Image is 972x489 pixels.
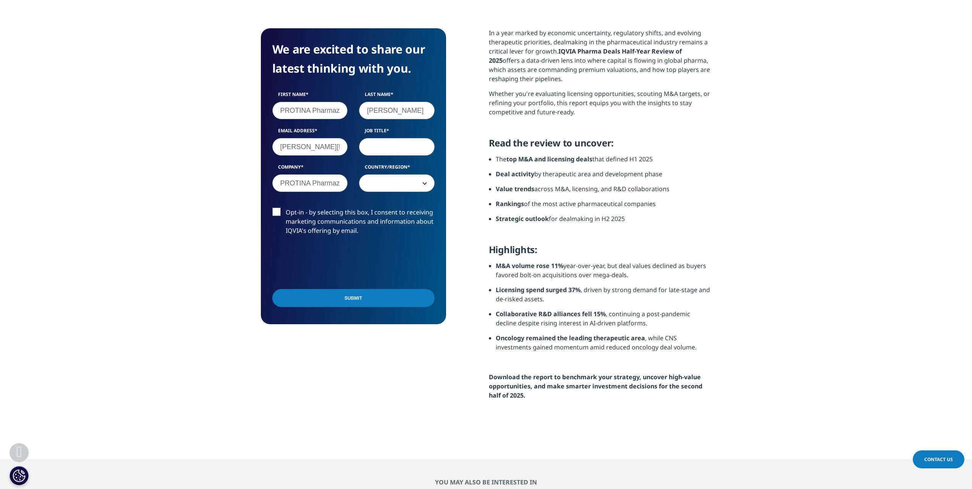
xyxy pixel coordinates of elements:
[272,91,348,102] label: First Name
[496,199,712,214] li: of the most active pharmaceutical companies
[10,466,29,485] button: Cookie-Einstellungen
[496,214,549,223] strong: Strategic outlook
[272,247,388,277] iframe: reCAPTCHA
[359,164,435,174] label: Country/Region
[272,40,435,78] h4: We are excited to share our latest thinking with you.
[506,155,592,163] strong: top M&A and licensing deals
[489,244,712,261] h5: Highlights:
[496,261,712,285] li: year-over-year, but deal values declined as buyers favored bolt-on acquisitions over mega-deals.
[489,373,702,400] strong: Download the report to benchmark your strategy, uncover high-value opportunities, and make smarte...
[496,184,712,199] li: across M&A, licensing, and R&D collaborations
[272,127,348,138] label: Email Address
[261,478,712,486] h2: You may also be interested in
[496,200,524,208] strong: Rankings
[496,334,645,342] strong: Oncology remained the leading therapeutic area
[489,47,682,65] strong: IQVIA Pharma Deals Half-Year Review of 2025
[913,450,964,468] a: Contact Us
[359,91,435,102] label: Last Name
[924,456,953,463] span: Contact Us
[496,310,606,318] strong: Collaborative R&D alliances fell 15%
[496,286,581,294] strong: Licensing spend surged 37%
[272,208,435,239] label: Opt-in - by selecting this box, I consent to receiving marketing communications and information a...
[489,89,712,122] p: Whether you're evaluating licensing opportunities, scouting M&A targets, or refining your portfol...
[496,169,712,184] li: by therapeutic area and development phase
[272,289,435,307] input: Submit
[496,154,712,169] li: The that defined H1 2025
[496,285,712,309] li: , driven by strong demand for late-stage and de-risked assets.
[272,164,348,174] label: Company
[496,214,712,229] li: for dealmaking in H2 2025
[496,185,534,193] strong: Value trends
[496,262,563,270] strong: M&A volume rose 11%
[496,170,534,178] strong: Deal activity
[489,137,712,154] h5: Read the review to uncover:
[496,333,712,357] li: , while CNS investments gained momentum amid reduced oncology deal volume.
[489,28,712,89] p: In a year marked by economic uncertainty, regulatory shifts, and evolving therapeutic priorities,...
[359,127,435,138] label: Job Title
[496,309,712,333] li: , continuing a post-pandemic decline despite rising interest in AI-driven platforms.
